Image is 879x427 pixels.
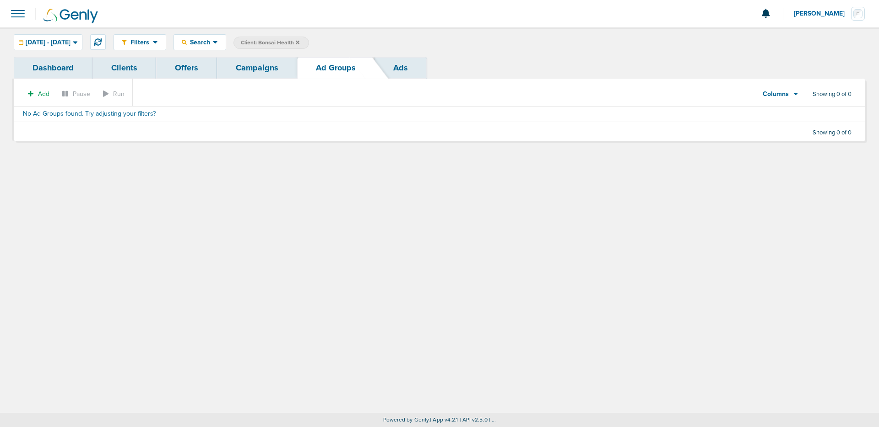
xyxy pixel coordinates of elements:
[813,91,852,98] span: Showing 0 of 0
[23,110,856,118] h4: No Ad Groups found. Try adjusting your filters?
[374,57,427,79] a: Ads
[92,57,156,79] a: Clients
[156,57,217,79] a: Offers
[241,39,299,47] span: Client: Bonsai Health
[794,11,851,17] span: [PERSON_NAME]
[14,57,92,79] a: Dashboard
[127,38,153,46] span: Filters
[813,129,852,137] span: Showing 0 of 0
[26,39,71,46] span: [DATE] - [DATE]
[38,90,49,98] span: Add
[23,87,54,101] button: Add
[763,90,789,99] span: Columns
[217,57,297,79] a: Campaigns
[187,38,213,46] span: Search
[460,416,488,423] span: | API v2.5.0
[489,416,496,423] span: | ...
[430,416,458,423] span: | App v4.2.1
[297,57,374,79] a: Ad Groups
[43,9,98,23] img: Genly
